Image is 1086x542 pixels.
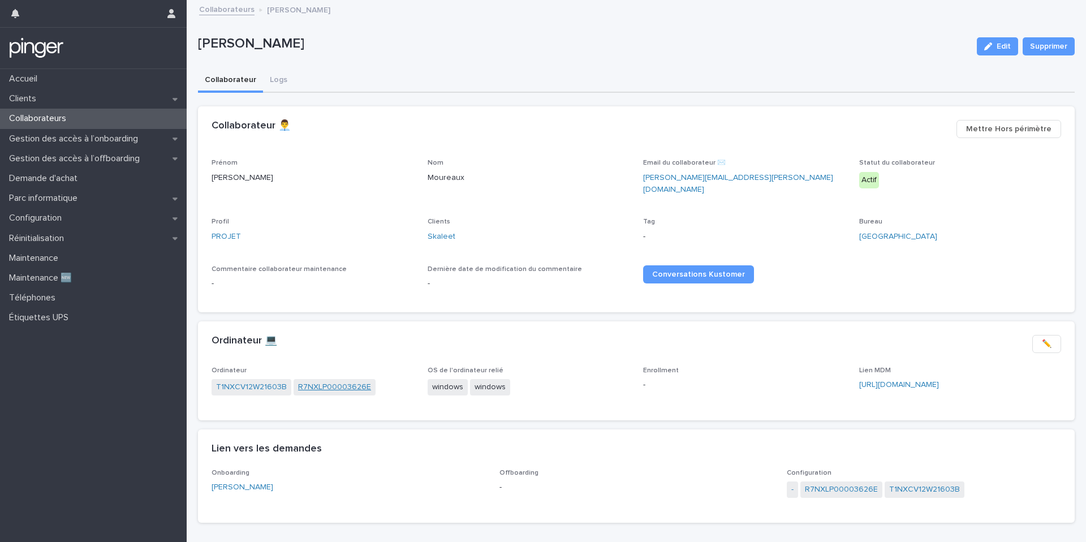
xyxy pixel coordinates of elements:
[652,270,745,278] span: Conversations Kustomer
[199,2,255,15] a: Collaborateurs
[5,74,46,84] p: Accueil
[859,367,891,374] span: Lien MDM
[428,231,455,243] a: Skaleet
[428,367,503,374] span: OS de l'ordinateur relié
[1023,37,1075,55] button: Supprimer
[859,218,882,225] span: Bureau
[5,292,64,303] p: Téléphones
[977,37,1018,55] button: Edit
[5,213,71,223] p: Configuration
[499,481,774,493] p: -
[5,312,77,323] p: Étiquettes UPS
[643,231,846,243] p: -
[956,120,1061,138] button: Mettre Hors périmètre
[787,470,831,476] span: Configuration
[859,231,937,243] a: [GEOGRAPHIC_DATA]
[428,218,450,225] span: Clients
[212,218,229,225] span: Profil
[212,367,247,374] span: Ordinateur
[5,134,147,144] p: Gestion des accès à l’onboarding
[5,153,149,164] p: Gestion des accès à l’offboarding
[212,160,238,166] span: Prénom
[1030,41,1067,52] span: Supprimer
[198,36,968,52] p: [PERSON_NAME]
[428,172,630,184] p: Moureaux
[643,174,833,193] a: [PERSON_NAME][EMAIL_ADDRESS][PERSON_NAME][DOMAIN_NAME]
[212,443,322,455] h2: Lien vers les demandes
[1032,335,1061,353] button: ✏️
[997,42,1011,50] span: Edit
[9,37,64,59] img: mTgBEunGTSyRkCgitkcU
[428,160,443,166] span: Nom
[212,335,277,347] h2: Ordinateur 💻
[267,3,330,15] p: [PERSON_NAME]
[643,367,679,374] span: Enrollment
[499,470,538,476] span: Offboarding
[643,218,655,225] span: Tag
[298,381,371,393] a: R7NXLP00003626E
[859,172,879,188] div: Actif
[212,120,291,132] h2: Collaborateur 👨‍💼
[5,193,87,204] p: Parc informatique
[5,253,67,264] p: Maintenance
[889,484,960,496] a: T1NXCV12W21603B
[859,160,935,166] span: Statut du collaborateur
[428,379,468,395] span: windows
[428,266,582,273] span: Dernière date de modification du commentaire
[1042,338,1051,350] span: ✏️
[643,265,754,283] a: Conversations Kustomer
[212,278,414,290] p: -
[212,470,249,476] span: Onboarding
[428,278,630,290] p: -
[805,484,878,496] a: R7NXLP00003626E
[470,379,510,395] span: windows
[966,123,1051,135] span: Mettre Hors périmètre
[5,273,81,283] p: Maintenance 🆕
[643,160,726,166] span: Email du collaborateur ✉️
[643,379,846,391] p: -
[212,172,414,184] p: [PERSON_NAME]
[5,113,75,124] p: Collaborateurs
[212,231,241,243] a: PROJET
[5,173,87,184] p: Demande d'achat
[791,484,794,496] a: -
[216,381,287,393] a: T1NXCV12W21603B
[198,69,263,93] button: Collaborateur
[212,481,273,493] a: [PERSON_NAME]
[5,233,73,244] p: Réinitialisation
[263,69,294,93] button: Logs
[212,266,347,273] span: Commentaire collaborateur maintenance
[859,381,939,389] a: [URL][DOMAIN_NAME]
[5,93,45,104] p: Clients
